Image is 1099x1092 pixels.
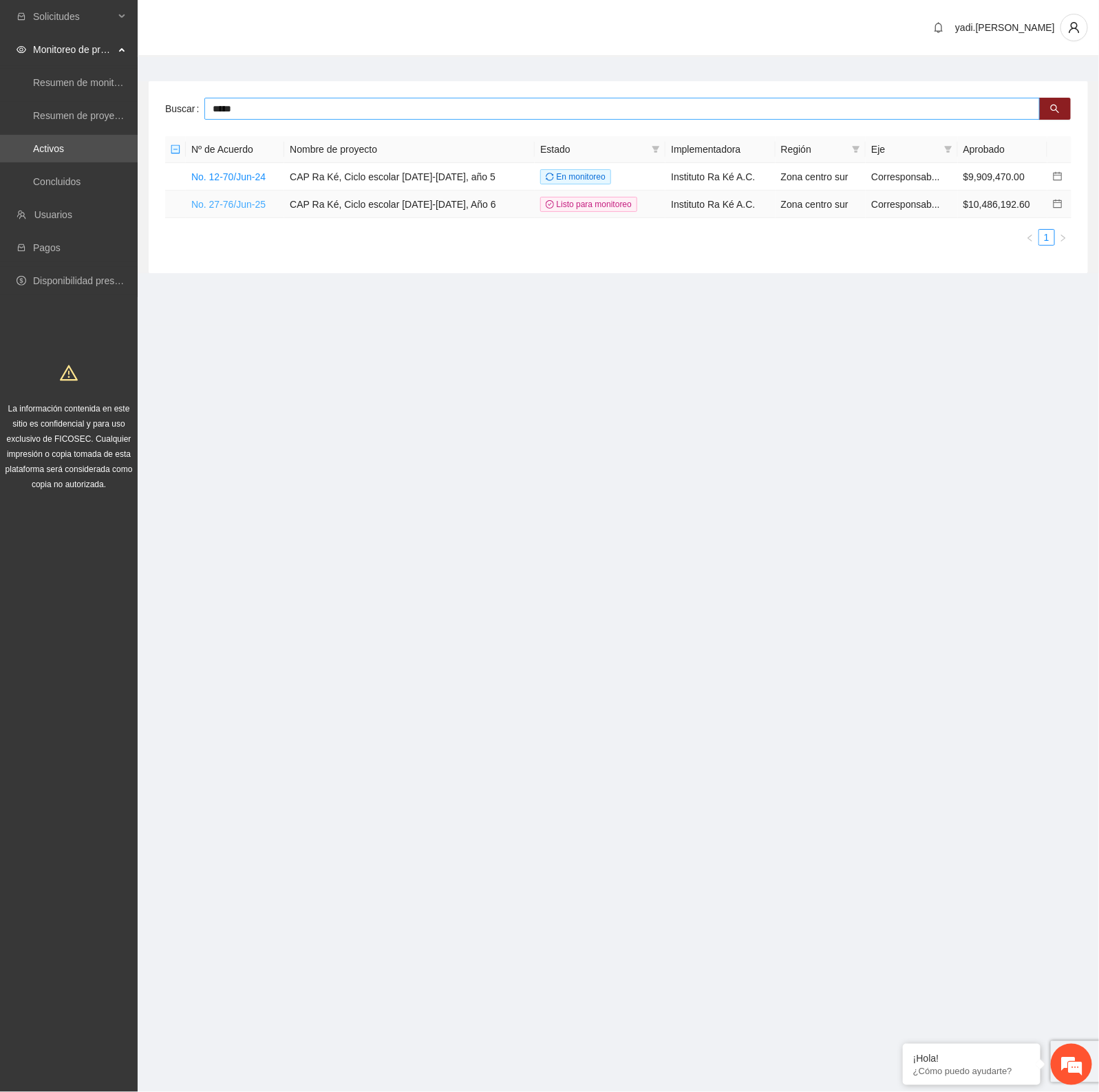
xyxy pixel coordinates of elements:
a: Concluidos [33,176,81,187]
button: user [1060,14,1088,41]
a: calendar [1053,199,1063,210]
span: Solicitudes [33,3,114,30]
li: Previous Page [1022,229,1038,246]
th: Nombre de proyecto [284,136,535,163]
span: La información contenida en este sitio es confidencial y para uso exclusivo de FICOSEC. Cualquier... [6,404,133,489]
span: yadi.[PERSON_NAME] [955,22,1055,33]
span: bell [928,22,949,33]
span: filter [849,139,863,160]
td: Instituto Ra Ké A.C. [665,191,775,218]
td: $9,909,470.00 [958,163,1048,191]
span: En monitoreo [540,169,611,184]
span: filter [852,145,860,153]
a: 1 [1039,230,1054,245]
span: eye [17,45,26,54]
td: Zona centro sur [776,163,866,191]
span: search [1050,104,1060,115]
span: filter [649,139,663,160]
span: Estamos en línea. [80,184,190,323]
a: No. 27-76/Jun-25 [191,199,266,210]
td: CAP Ra Ké, Ciclo escolar [DATE]-[DATE], Año 6 [284,191,535,218]
span: warning [60,364,78,382]
span: calendar [1053,171,1063,181]
button: bell [928,17,950,39]
td: Instituto Ra Ké A.C. [665,163,775,191]
span: user [1061,21,1087,34]
span: inbox [17,12,26,21]
a: Resumen de proyectos aprobados [33,110,180,121]
td: $10,486,192.60 [958,191,1048,218]
span: right [1059,234,1067,242]
span: calendar [1053,199,1063,208]
span: sync [546,173,554,181]
a: Disponibilidad presupuestal [33,275,151,286]
button: left [1022,229,1038,246]
li: 1 [1038,229,1055,246]
span: Estado [540,142,646,157]
a: Resumen de monitoreo [33,77,134,88]
span: Listo para monitoreo [540,197,637,212]
button: search [1039,98,1071,120]
span: Corresponsab... [871,171,940,182]
span: Corresponsab... [871,199,940,210]
a: Usuarios [34,209,72,220]
div: Minimizar ventana de chat en vivo [226,7,259,40]
label: Buscar [165,98,204,120]
span: filter [944,145,952,153]
span: Monitoreo de proyectos [33,36,114,63]
th: Implementadora [665,136,775,163]
a: Activos [33,143,64,154]
th: Nº de Acuerdo [186,136,284,163]
a: No. 12-70/Jun-24 [191,171,266,182]
p: ¿Cómo puedo ayudarte? [913,1066,1030,1076]
a: calendar [1053,171,1063,182]
td: Zona centro sur [776,191,866,218]
span: minus-square [171,144,180,154]
span: left [1026,234,1034,242]
div: Chatee con nosotros ahora [72,70,231,88]
a: Pagos [33,242,61,253]
td: CAP Ra Ké, Ciclo escolar [DATE]-[DATE], año 5 [284,163,535,191]
th: Aprobado [958,136,1048,163]
button: right [1055,229,1071,246]
span: Eje [871,142,938,157]
li: Next Page [1055,229,1071,246]
span: check-circle [546,200,554,208]
span: Región [781,142,847,157]
textarea: Escriba su mensaje y pulse “Intro” [7,376,262,424]
span: filter [941,139,955,160]
div: ¡Hola! [913,1053,1030,1064]
span: filter [652,145,660,153]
